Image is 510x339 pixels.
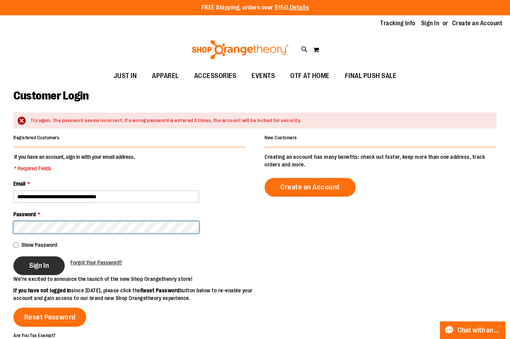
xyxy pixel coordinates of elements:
[280,183,340,191] span: Create an Account
[152,67,179,85] span: APPAREL
[31,117,489,124] div: Try again. The password seems incorrect. If a wrong password is entered 3 times, the account will...
[13,181,25,187] span: Email
[141,287,180,293] strong: Reset Password
[458,327,501,334] span: Chat with an Expert
[13,287,255,302] p: since [DATE], please click the button below to re-enable your account and gain access to our bran...
[194,67,237,85] span: ACCESSORIES
[191,40,290,59] img: Shop Orangetheory
[265,135,297,140] strong: New Customers
[13,153,136,172] legend: If you have an account, sign in with your email address.
[13,89,88,102] span: Customer Login
[13,211,36,217] span: Password
[265,153,497,168] p: Creating an account has many benefits: check out faster, keep more than one address, track orders...
[70,259,122,266] span: Forgot Your Password?
[290,4,309,11] a: Details
[13,287,71,293] strong: If you have not logged in
[14,165,135,172] span: * Required Fields
[440,321,506,339] button: Chat with an Expert
[452,19,503,28] a: Create an Account
[421,19,440,28] a: Sign In
[290,67,330,85] span: OTF AT HOME
[13,333,56,338] strong: Are You Tax Exempt?
[21,242,57,248] span: Show Password
[114,67,137,85] span: JUST IN
[70,259,122,266] a: Forgot Your Password?
[24,313,76,321] span: Reset Password
[13,308,86,327] a: Reset Password
[13,135,59,140] strong: Registered Customers
[201,3,309,12] p: FREE Shipping, orders over $150.
[345,67,397,85] span: FINAL PUSH SALE
[13,256,65,275] button: Sign In
[265,178,356,197] a: Create an Account
[252,67,275,85] span: EVENTS
[380,19,415,28] a: Tracking Info
[29,261,49,270] span: Sign In
[13,275,255,283] p: We’re excited to announce the launch of the new Shop Orangetheory store!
